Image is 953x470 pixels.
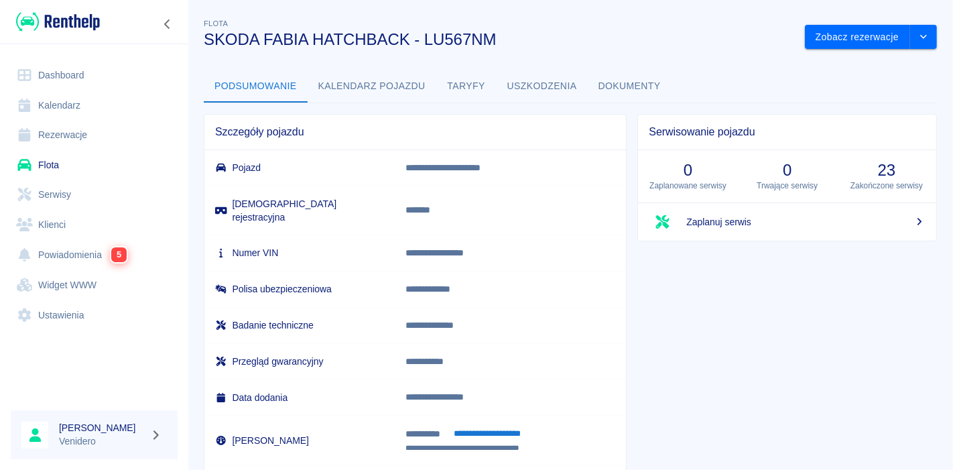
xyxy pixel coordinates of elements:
p: Trwające serwisy [749,180,826,192]
h6: Przegląd gwarancyjny [215,355,385,368]
a: Widget WWW [11,270,178,300]
a: Zaplanuj serwis [638,203,936,241]
a: 23Zakończone serwisy [837,150,936,202]
a: Klienci [11,210,178,240]
button: Kalendarz pojazdu [308,70,436,103]
span: Szczegóły pojazdu [215,125,615,139]
h6: [PERSON_NAME] [59,421,145,434]
h3: SKODA FABIA HATCHBACK - LU567NM [204,30,794,49]
a: Flota [11,150,178,180]
a: 0Trwające serwisy [738,150,837,202]
span: Zaplanuj serwis [686,215,926,229]
button: Zobacz rezerwacje [805,25,910,50]
h6: Numer VIN [215,246,385,259]
h6: Pojazd [215,161,385,174]
p: Venidero [59,434,145,449]
h6: Polisa ubezpieczeniowa [215,282,385,296]
img: Renthelp logo [16,11,100,33]
span: Flota [204,19,228,27]
h3: 0 [649,161,726,180]
h6: Badanie techniczne [215,318,385,332]
h3: 23 [848,161,926,180]
h6: [DEMOGRAPHIC_DATA] rejestracyjna [215,197,385,224]
p: Zakończone serwisy [848,180,926,192]
h6: [PERSON_NAME] [215,434,385,447]
a: Powiadomienia5 [11,239,178,270]
a: Serwisy [11,180,178,210]
button: Uszkodzenia [497,70,588,103]
a: Ustawienia [11,300,178,331]
p: Zaplanowane serwisy [649,180,726,192]
button: drop-down [910,25,937,50]
h3: 0 [749,161,826,180]
button: Taryfy [436,70,497,103]
span: Serwisowanie pojazdu [649,125,926,139]
a: Kalendarz [11,91,178,121]
a: Dashboard [11,60,178,91]
a: 0Zaplanowane serwisy [638,150,737,202]
button: Dokumenty [588,70,672,103]
button: Podsumowanie [204,70,308,103]
a: Renthelp logo [11,11,100,33]
button: Zwiń nawigację [157,15,178,33]
a: Rezerwacje [11,120,178,150]
h6: Data dodania [215,391,385,404]
span: 5 [111,247,127,262]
